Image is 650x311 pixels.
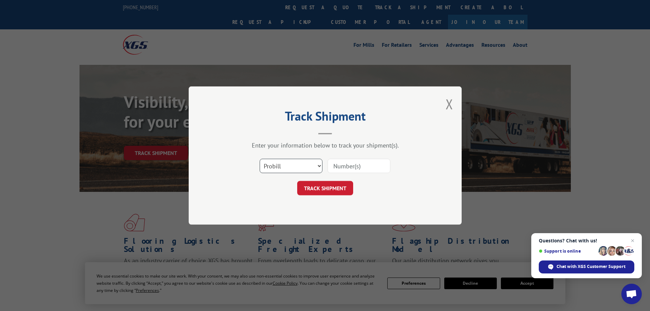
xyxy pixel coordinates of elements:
[539,249,596,254] span: Support is online
[223,111,428,124] h2: Track Shipment
[297,181,353,195] button: TRACK SHIPMENT
[621,284,642,304] div: Open chat
[629,237,637,245] span: Close chat
[446,95,453,113] button: Close modal
[557,264,625,270] span: Chat with XGS Customer Support
[328,159,390,173] input: Number(s)
[539,238,634,243] span: Questions? Chat with us!
[539,260,634,273] div: Chat with XGS Customer Support
[223,141,428,149] div: Enter your information below to track your shipment(s).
